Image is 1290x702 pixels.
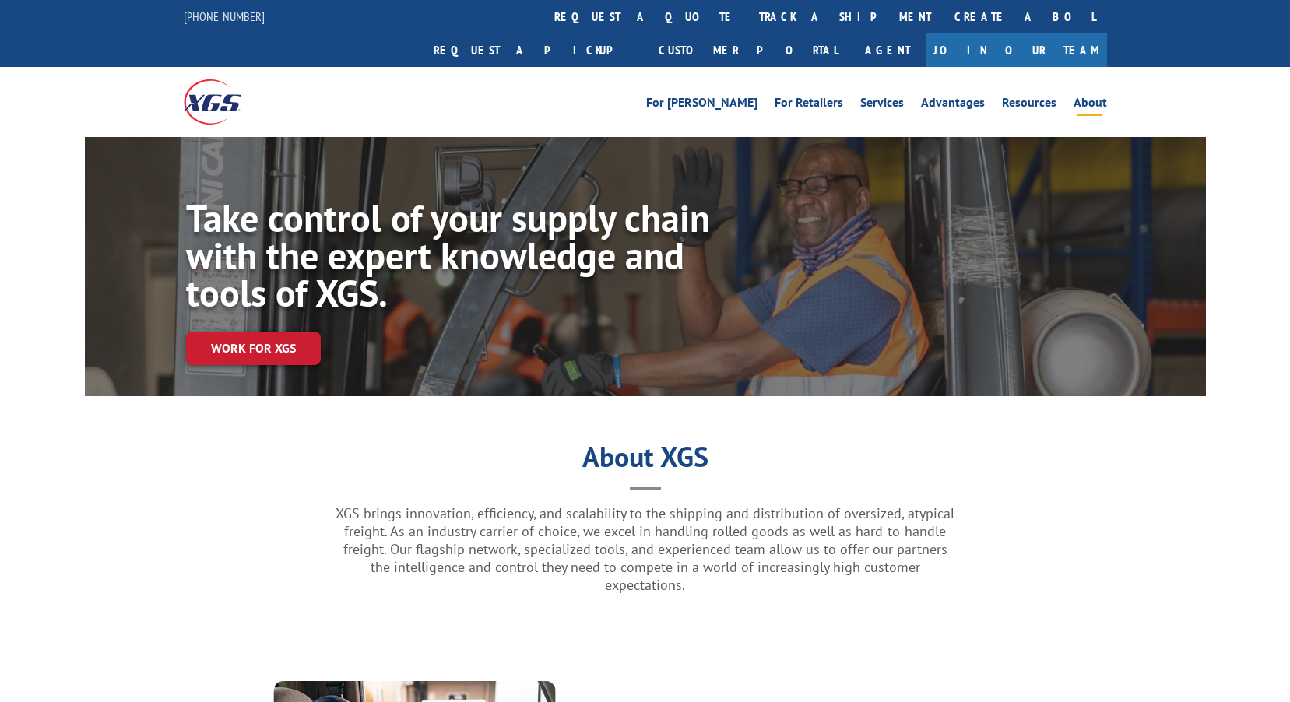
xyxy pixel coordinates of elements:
[1074,97,1107,114] a: About
[186,332,321,365] a: Work for XGS
[926,33,1107,67] a: Join Our Team
[849,33,926,67] a: Agent
[184,9,265,24] a: [PHONE_NUMBER]
[860,97,904,114] a: Services
[1002,97,1056,114] a: Resources
[646,97,757,114] a: For [PERSON_NAME]
[921,97,985,114] a: Advantages
[186,199,714,319] h1: Take control of your supply chain with the expert knowledge and tools of XGS.
[775,97,843,114] a: For Retailers
[422,33,647,67] a: Request a pickup
[334,504,957,594] p: XGS brings innovation, efficiency, and scalability to the shipping and distribution of oversized,...
[129,446,1162,476] h1: About XGS
[647,33,849,67] a: Customer Portal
